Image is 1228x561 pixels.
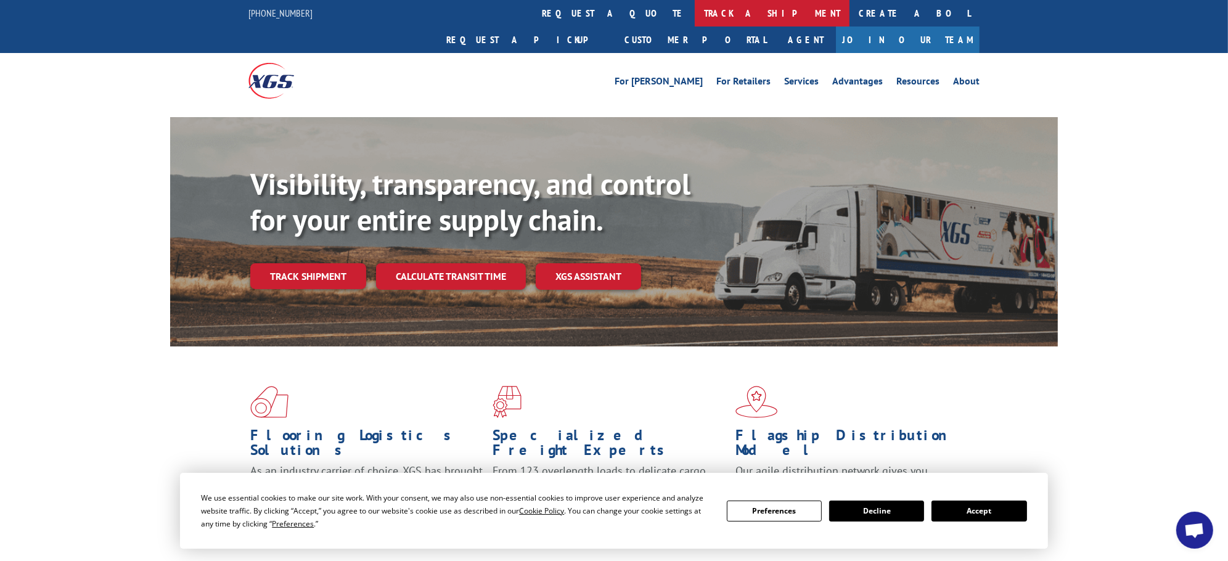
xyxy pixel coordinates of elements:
a: Resources [896,76,939,90]
h1: Flagship Distribution Model [735,428,968,464]
span: Our agile distribution network gives you nationwide inventory management on demand. [735,464,962,493]
a: Customer Portal [615,27,776,53]
a: Track shipment [250,263,366,289]
a: About [953,76,980,90]
span: Preferences [272,518,314,529]
button: Preferences [727,501,822,522]
img: xgs-icon-total-supply-chain-intelligence-red [250,386,289,418]
a: For Retailers [716,76,771,90]
p: From 123 overlength loads to delicate cargo, our experienced staff knows the best way to move you... [493,464,726,518]
button: Decline [829,501,924,522]
a: Agent [776,27,836,53]
h1: Flooring Logistics Solutions [250,428,483,464]
a: Services [784,76,819,90]
h1: Specialized Freight Experts [493,428,726,464]
b: Visibility, transparency, and control for your entire supply chain. [250,165,690,239]
a: Advantages [832,76,883,90]
img: xgs-icon-focused-on-flooring-red [493,386,522,418]
span: As an industry carrier of choice, XGS has brought innovation and dedication to flooring logistics... [250,464,483,507]
a: Request a pickup [437,27,615,53]
img: xgs-icon-flagship-distribution-model-red [735,386,778,418]
button: Accept [931,501,1026,522]
span: Cookie Policy [519,506,564,516]
a: XGS ASSISTANT [536,263,641,290]
a: For [PERSON_NAME] [615,76,703,90]
a: Join Our Team [836,27,980,53]
div: We use essential cookies to make our site work. With your consent, we may also use non-essential ... [201,491,711,530]
div: Open chat [1176,512,1213,549]
a: Calculate transit time [376,263,526,290]
a: [PHONE_NUMBER] [248,7,313,19]
div: Cookie Consent Prompt [180,473,1048,549]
